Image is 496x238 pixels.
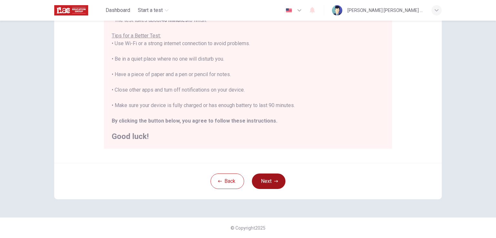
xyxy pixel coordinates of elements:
img: en [285,8,293,13]
span: © Copyright 2025 [231,225,265,231]
span: Start a test [138,6,163,14]
u: Tips for a Better Test: [112,33,161,39]
button: Dashboard [103,5,133,16]
button: Next [252,174,285,189]
button: Start a test [135,5,171,16]
div: [PERSON_NAME] [PERSON_NAME] [PERSON_NAME] [347,6,424,14]
a: ILAC logo [54,4,103,17]
span: Dashboard [106,6,130,14]
img: Profile picture [332,5,342,15]
img: ILAC logo [54,4,88,17]
h2: Good luck! [112,133,384,140]
button: Back [211,174,244,189]
b: By clicking the button below, you agree to follow these instructions. [112,118,277,124]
